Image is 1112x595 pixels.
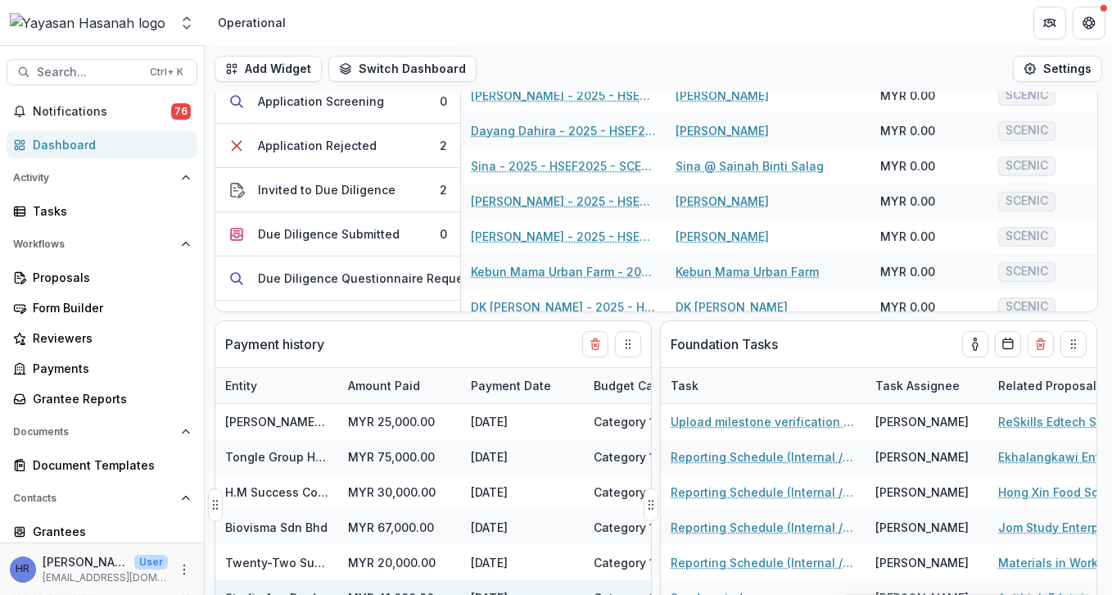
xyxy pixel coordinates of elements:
div: Budget Category [584,368,748,403]
button: Partners [1033,7,1066,39]
button: Drag [208,488,223,521]
span: SCENIC [1006,300,1048,314]
a: Sina @ Sainah Binti Salag [676,157,824,175]
div: MYR 75,000.00 [338,439,461,475]
a: DK [PERSON_NAME] - 2025 - HSEF2025 - SCENIC (1) [471,298,656,316]
a: Kebun Mama Urban Farm - 2025 - HSEF2025 - SCENIC (1) [471,263,656,280]
div: [PERSON_NAME] [875,448,969,466]
button: Drag [644,488,658,521]
div: Document Templates [33,456,184,474]
button: toggle-assigned-to-me [962,331,988,357]
a: Form Builder [7,294,197,321]
a: Twenty-Two Supply [225,556,339,570]
a: [PERSON_NAME] [676,122,769,139]
p: [EMAIL_ADDRESS][DOMAIN_NAME] [43,570,168,585]
a: Grantees [7,518,197,545]
div: MYR 0.00 [880,263,935,280]
div: [PERSON_NAME] [875,413,969,430]
div: 0 [440,93,447,110]
div: Application Screening [258,93,384,110]
span: Workflows [13,238,174,250]
div: 2 [440,181,447,198]
div: Amount Paid [338,368,461,403]
button: Due Diligence Questionnaire Requested0 [215,257,460,301]
a: DK [PERSON_NAME] [676,298,788,316]
button: Notifications76 [7,98,197,125]
div: MYR 0.00 [880,87,935,104]
div: Task Assignee [866,368,988,403]
div: Task Assignee [866,377,970,394]
div: MYR 0.00 [880,298,935,316]
a: [PERSON_NAME] - 2025 - HSEF2025 - SCENIC [471,228,656,245]
span: SCENIC [1006,124,1048,138]
button: Drag [615,331,641,357]
a: [PERSON_NAME] - 2025 - HSEF2025 - SCENIC [471,193,656,210]
a: Proposals [7,264,197,291]
a: Biovisma Sdn Bhd [225,520,328,534]
img: Yayasan Hasanah logo [10,13,166,33]
div: [PERSON_NAME] [875,484,969,501]
button: Calendar [995,331,1021,357]
div: [PERSON_NAME] [875,519,969,536]
span: 76 [171,103,191,120]
button: Open Contacts [7,485,197,511]
p: Foundation Tasks [671,334,778,354]
div: Category 1 [594,413,654,430]
a: [PERSON_NAME] - 2025 - HSEF2025 - SCENIC [471,87,656,104]
div: Due Diligence Submitted [258,225,400,243]
button: Search... [7,59,197,85]
a: [PERSON_NAME] Counseling and Consultancy ([PERSON_NAME]) [225,415,593,429]
button: Application Screening0 [215,79,460,124]
a: Tasks [7,198,197,225]
span: Notifications [33,105,171,119]
span: Contacts [13,493,174,504]
span: Activity [13,172,174,184]
span: Search... [37,66,140,79]
nav: breadcrumb [211,11,292,34]
div: Category 1 [594,519,654,536]
div: Operational [218,14,286,31]
button: Switch Dashboard [328,56,477,82]
a: Dayang Dahira - 2025 - HSEF2025 - SCENIC [471,122,656,139]
div: Amount Paid [338,377,430,394]
div: Proposals [33,269,184,286]
button: Delete card [1028,331,1054,357]
button: Open Workflows [7,231,197,257]
button: Due Diligence Submitted0 [215,212,460,257]
a: [PERSON_NAME] [676,87,769,104]
span: SCENIC [1006,229,1048,243]
a: Reporting Schedule (Internal / External) [671,554,856,571]
div: Tasks [33,202,184,220]
a: Sina - 2025 - HSEF2025 - SCENIC [471,157,656,175]
span: SCENIC [1006,265,1048,279]
button: Open Activity [7,165,197,191]
div: MYR 30,000.00 [338,475,461,510]
a: Kebun Mama Urban Farm [676,263,819,280]
a: [PERSON_NAME] [676,193,769,210]
div: Invited to Due Diligence [258,181,396,198]
div: [DATE] [461,545,584,580]
div: MYR 0.00 [880,193,935,210]
button: More [174,560,194,579]
div: MYR 0.00 [880,228,935,245]
span: SCENIC [1006,89,1048,102]
div: Category 1 [594,448,654,466]
span: SCENIC [1006,159,1048,173]
div: MYR 0.00 [880,157,935,175]
div: Application Rejected [258,137,377,154]
a: Reviewers [7,325,197,352]
div: [PERSON_NAME] [875,554,969,571]
div: Payment Date [461,368,584,403]
div: [DATE] [461,510,584,545]
div: Category 1 [594,484,654,501]
div: Budget Category [584,377,700,394]
div: Task [661,368,866,403]
div: Payment Date [461,377,561,394]
span: SCENIC [1006,194,1048,208]
p: User [134,555,168,570]
div: Form Builder [33,299,184,316]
